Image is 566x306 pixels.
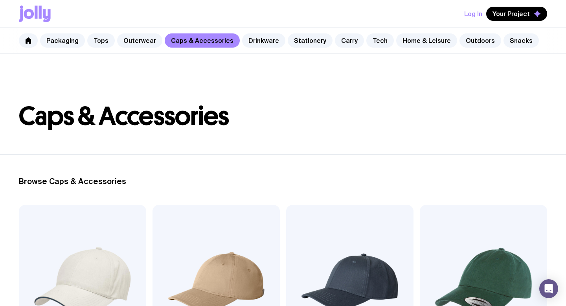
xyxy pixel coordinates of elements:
a: Packaging [40,33,85,48]
a: Outdoors [459,33,501,48]
button: Your Project [486,7,547,21]
a: Home & Leisure [396,33,457,48]
h2: Browse Caps & Accessories [19,177,547,186]
a: Carry [335,33,364,48]
div: Open Intercom Messenger [539,279,558,298]
a: Tops [87,33,115,48]
h1: Caps & Accessories [19,104,547,129]
a: Tech [366,33,394,48]
a: Caps & Accessories [165,33,240,48]
a: Drinkware [242,33,285,48]
a: Outerwear [117,33,162,48]
span: Your Project [492,10,530,18]
a: Snacks [504,33,539,48]
button: Log In [464,7,482,21]
a: Stationery [288,33,333,48]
